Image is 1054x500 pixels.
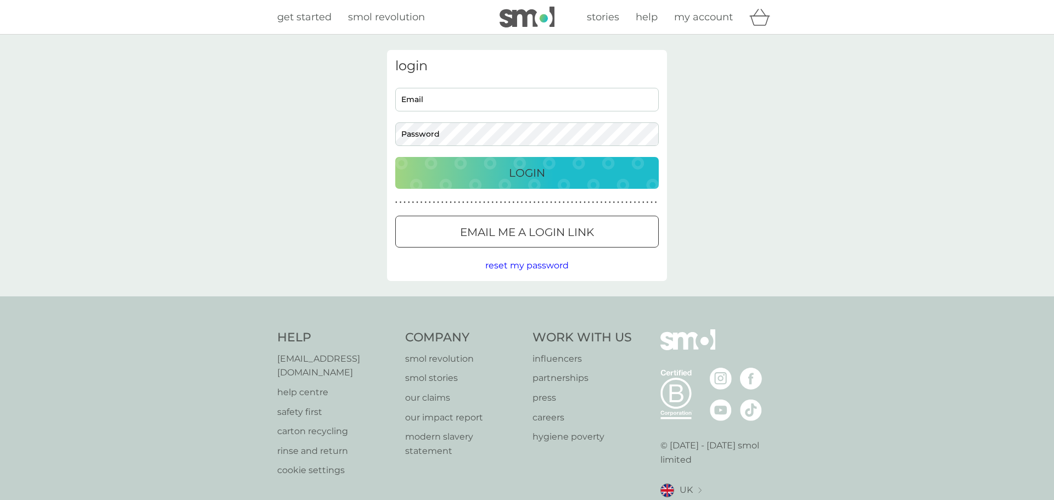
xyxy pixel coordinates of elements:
[446,200,448,205] p: ●
[613,200,615,205] p: ●
[698,487,702,493] img: select a new location
[584,200,586,205] p: ●
[395,200,397,205] p: ●
[558,200,560,205] p: ●
[277,424,394,439] a: carton recycling
[485,259,569,273] button: reset my password
[638,200,640,205] p: ●
[587,9,619,25] a: stories
[571,200,573,205] p: ●
[546,200,548,205] p: ●
[277,385,394,400] a: help centre
[749,6,777,28] div: basket
[509,164,545,182] p: Login
[534,200,536,205] p: ●
[580,200,582,205] p: ●
[740,368,762,390] img: visit the smol Facebook page
[621,200,624,205] p: ●
[483,200,485,205] p: ●
[416,200,418,205] p: ●
[405,329,522,346] h4: Company
[405,411,522,425] a: our impact report
[532,371,632,385] a: partnerships
[588,200,590,205] p: ●
[601,200,603,205] p: ●
[625,200,627,205] p: ●
[405,352,522,366] a: smol revolution
[460,223,594,241] p: Email me a login link
[395,216,659,248] button: Email me a login link
[550,200,552,205] p: ●
[277,444,394,458] a: rinse and return
[660,329,715,367] img: smol
[517,200,519,205] p: ●
[651,200,653,205] p: ●
[513,200,515,205] p: ●
[710,399,732,421] img: visit the smol Youtube page
[429,200,431,205] p: ●
[479,200,481,205] p: ●
[437,200,439,205] p: ●
[491,200,494,205] p: ●
[454,200,456,205] p: ●
[424,200,427,205] p: ●
[655,200,657,205] p: ●
[487,200,490,205] p: ●
[529,200,531,205] p: ●
[521,200,523,205] p: ●
[485,260,569,271] span: reset my password
[532,329,632,346] h4: Work With Us
[680,483,693,497] span: UK
[740,399,762,421] img: visit the smol Tiktok page
[674,9,733,25] a: my account
[636,11,658,23] span: help
[604,200,607,205] p: ●
[532,391,632,405] a: press
[554,200,557,205] p: ●
[660,439,777,467] p: © [DATE] - [DATE] smol limited
[525,200,527,205] p: ●
[458,200,460,205] p: ●
[405,391,522,405] a: our claims
[609,200,611,205] p: ●
[710,368,732,390] img: visit the smol Instagram page
[567,200,569,205] p: ●
[504,200,506,205] p: ●
[674,11,733,23] span: my account
[475,200,477,205] p: ●
[433,200,435,205] p: ●
[450,200,452,205] p: ●
[277,405,394,419] a: safety first
[467,200,469,205] p: ●
[496,200,498,205] p: ●
[634,200,636,205] p: ●
[277,11,332,23] span: get started
[542,200,544,205] p: ●
[532,430,632,444] a: hygiene poverty
[400,200,402,205] p: ●
[647,200,649,205] p: ●
[617,200,619,205] p: ●
[405,430,522,458] a: modern slavery statement
[277,329,394,346] h4: Help
[532,352,632,366] p: influencers
[277,352,394,380] a: [EMAIL_ADDRESS][DOMAIN_NAME]
[532,411,632,425] a: careers
[277,463,394,477] p: cookie settings
[395,58,659,74] h3: login
[508,200,511,205] p: ●
[412,200,414,205] p: ●
[596,200,598,205] p: ●
[421,200,423,205] p: ●
[405,371,522,385] p: smol stories
[642,200,644,205] p: ●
